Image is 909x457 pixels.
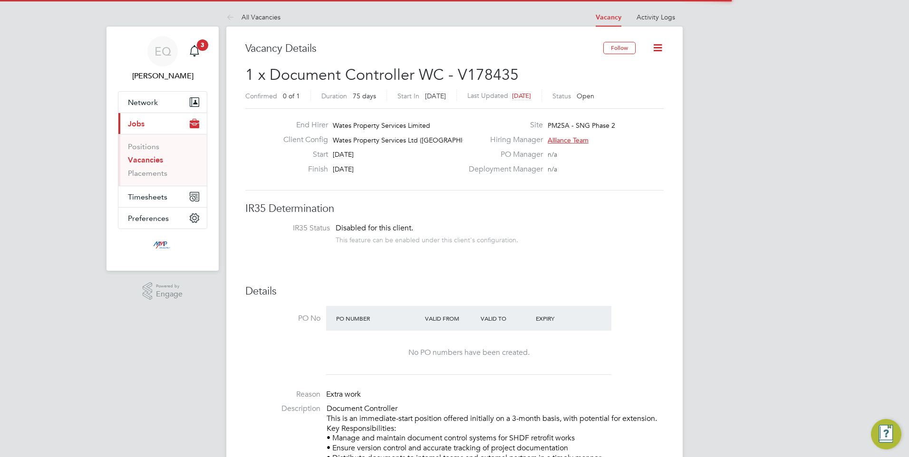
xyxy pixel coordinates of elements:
[596,13,621,21] a: Vacancy
[128,192,167,201] span: Timesheets
[463,135,543,145] label: Hiring Manager
[155,45,171,57] span: EQ
[423,310,478,327] div: Valid From
[118,208,207,228] button: Preferences
[463,120,543,130] label: Site
[245,202,664,216] h3: IR35 Determination
[336,348,602,358] div: No PO numbers have been created.
[336,223,413,233] span: Disabled for this client.
[333,136,497,144] span: Wates Property Services Ltd ([GEOGRAPHIC_DATA]…
[276,120,328,130] label: End Hirer
[143,282,183,300] a: Powered byEngage
[334,310,423,327] div: PO Number
[871,419,901,449] button: Engage Resource Center
[128,119,145,128] span: Jobs
[118,36,207,82] a: EQ[PERSON_NAME]
[106,27,219,271] nav: Main navigation
[603,42,636,54] button: Follow
[397,92,419,100] label: Start In
[128,169,167,178] a: Placements
[118,70,207,82] span: Eva Quinn
[255,223,330,233] label: IR35 Status
[548,136,589,144] span: Alliance Team
[333,150,354,159] span: [DATE]
[128,142,159,151] a: Positions
[467,91,508,100] label: Last Updated
[512,92,531,100] span: [DATE]
[185,36,204,67] a: 3
[548,150,557,159] span: n/a
[548,165,557,173] span: n/a
[156,282,183,290] span: Powered by
[128,155,163,164] a: Vacancies
[245,285,664,298] h3: Details
[245,404,320,414] label: Description
[283,92,300,100] span: 0 of 1
[637,13,675,21] a: Activity Logs
[425,92,446,100] span: [DATE]
[245,42,603,56] h3: Vacancy Details
[128,98,158,107] span: Network
[245,92,277,100] label: Confirmed
[321,92,347,100] label: Duration
[326,390,361,399] span: Extra work
[333,165,354,173] span: [DATE]
[463,150,543,160] label: PO Manager
[552,92,571,100] label: Status
[276,150,328,160] label: Start
[149,238,176,254] img: mmpconsultancy-logo-retina.png
[118,113,207,134] button: Jobs
[118,92,207,113] button: Network
[533,310,589,327] div: Expiry
[336,233,518,244] div: This feature can be enabled under this client's configuration.
[245,390,320,400] label: Reason
[118,238,207,254] a: Go to home page
[128,214,169,223] span: Preferences
[197,39,208,51] span: 3
[156,290,183,298] span: Engage
[353,92,376,100] span: 75 days
[276,164,328,174] label: Finish
[276,135,328,145] label: Client Config
[118,134,207,186] div: Jobs
[118,186,207,207] button: Timesheets
[577,92,594,100] span: Open
[245,314,320,324] label: PO No
[478,310,534,327] div: Valid To
[548,121,615,130] span: PM25A - SNG Phase 2
[226,13,280,21] a: All Vacancies
[245,66,519,84] span: 1 x Document Controller WC - V178435
[333,121,430,130] span: Wates Property Services Limited
[463,164,543,174] label: Deployment Manager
